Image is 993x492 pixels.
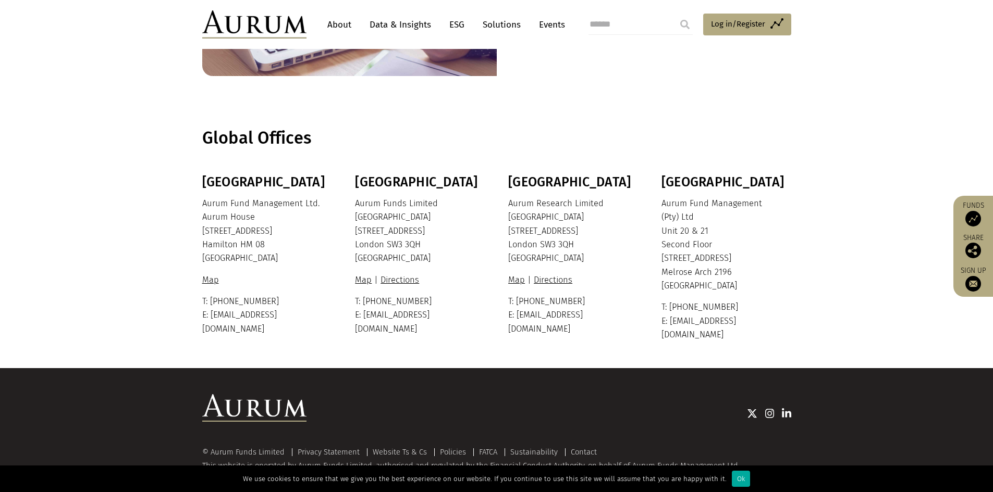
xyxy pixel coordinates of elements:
[378,275,422,285] a: Directions
[959,234,988,258] div: Share
[202,448,791,480] div: This website is operated by Aurum Funds Limited, authorised and regulated by the Financial Conduc...
[571,447,597,457] a: Contact
[732,471,750,487] div: Ok
[444,15,470,34] a: ESG
[747,408,757,419] img: Twitter icon
[322,15,357,34] a: About
[508,275,528,285] a: Map
[202,275,222,285] a: Map
[965,211,981,226] img: Access Funds
[508,273,635,287] p: |
[202,295,329,336] p: T: [PHONE_NUMBER] E: [EMAIL_ADDRESS][DOMAIN_NAME]
[965,243,981,258] img: Share this post
[675,14,695,35] input: Submit
[508,174,635,190] h3: [GEOGRAPHIC_DATA]
[531,275,575,285] a: Directions
[765,408,775,419] img: Instagram icon
[440,447,466,457] a: Policies
[373,447,427,457] a: Website Ts & Cs
[202,394,307,422] img: Aurum Logo
[355,295,482,336] p: T: [PHONE_NUMBER] E: [EMAIL_ADDRESS][DOMAIN_NAME]
[959,201,988,226] a: Funds
[202,448,290,456] div: © Aurum Funds Limited
[534,15,565,34] a: Events
[364,15,436,34] a: Data & Insights
[661,174,789,190] h3: [GEOGRAPHIC_DATA]
[711,18,765,30] span: Log in/Register
[298,447,360,457] a: Privacy Statement
[202,174,329,190] h3: [GEOGRAPHIC_DATA]
[202,128,789,148] h1: Global Offices
[508,295,635,336] p: T: [PHONE_NUMBER] E: [EMAIL_ADDRESS][DOMAIN_NAME]
[965,276,981,292] img: Sign up to our newsletter
[202,10,307,39] img: Aurum
[479,447,497,457] a: FATCA
[510,447,558,457] a: Sustainability
[703,14,791,35] a: Log in/Register
[355,275,374,285] a: Map
[661,300,789,342] p: T: [PHONE_NUMBER] E: [EMAIL_ADDRESS][DOMAIN_NAME]
[355,197,482,266] p: Aurum Funds Limited [GEOGRAPHIC_DATA] [STREET_ADDRESS] London SW3 3QH [GEOGRAPHIC_DATA]
[477,15,526,34] a: Solutions
[959,266,988,292] a: Sign up
[661,197,789,293] p: Aurum Fund Management (Pty) Ltd Unit 20 & 21 Second Floor [STREET_ADDRESS] Melrose Arch 2196 [GEO...
[355,174,482,190] h3: [GEOGRAPHIC_DATA]
[782,408,791,419] img: Linkedin icon
[202,197,329,266] p: Aurum Fund Management Ltd. Aurum House [STREET_ADDRESS] Hamilton HM 08 [GEOGRAPHIC_DATA]
[508,197,635,266] p: Aurum Research Limited [GEOGRAPHIC_DATA] [STREET_ADDRESS] London SW3 3QH [GEOGRAPHIC_DATA]
[355,273,482,287] p: |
